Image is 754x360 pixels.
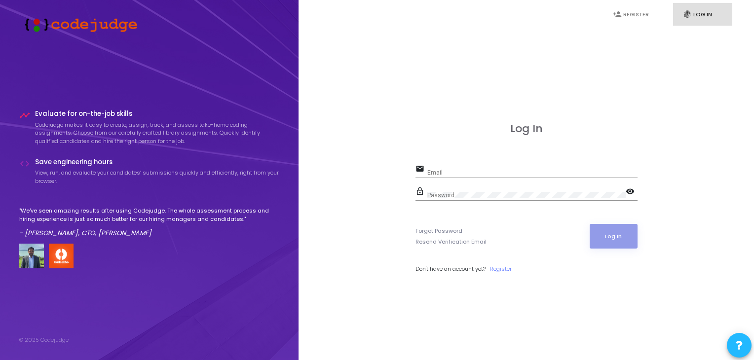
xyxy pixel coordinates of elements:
a: fingerprintLog In [673,3,732,26]
h4: Evaluate for on-the-job skills [35,110,280,118]
i: code [19,158,30,169]
a: Forgot Password [415,227,462,235]
span: Don't have an account yet? [415,265,486,273]
p: View, run, and evaluate your candidates’ submissions quickly and efficiently, right from your bro... [35,169,280,185]
input: Email [427,169,638,176]
i: person_add [613,10,622,19]
img: company-logo [49,244,74,268]
div: © 2025 Codejudge [19,336,69,344]
a: Resend Verification Email [415,238,487,246]
img: user image [19,244,44,268]
mat-icon: visibility [626,186,638,198]
a: person_addRegister [603,3,662,26]
p: Codejudge makes it easy to create, assign, track, and assess take-home coding assignments. Choose... [35,121,280,145]
a: Register [490,265,512,273]
mat-icon: email [415,164,427,176]
button: Log In [590,224,638,249]
p: "We've seen amazing results after using Codejudge. The whole assessment process and hiring experi... [19,207,280,223]
i: timeline [19,110,30,121]
h3: Log In [415,122,638,135]
i: fingerprint [683,10,692,19]
h4: Save engineering hours [35,158,280,166]
mat-icon: lock_outline [415,186,427,198]
em: - [PERSON_NAME], CTO, [PERSON_NAME] [19,228,151,238]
